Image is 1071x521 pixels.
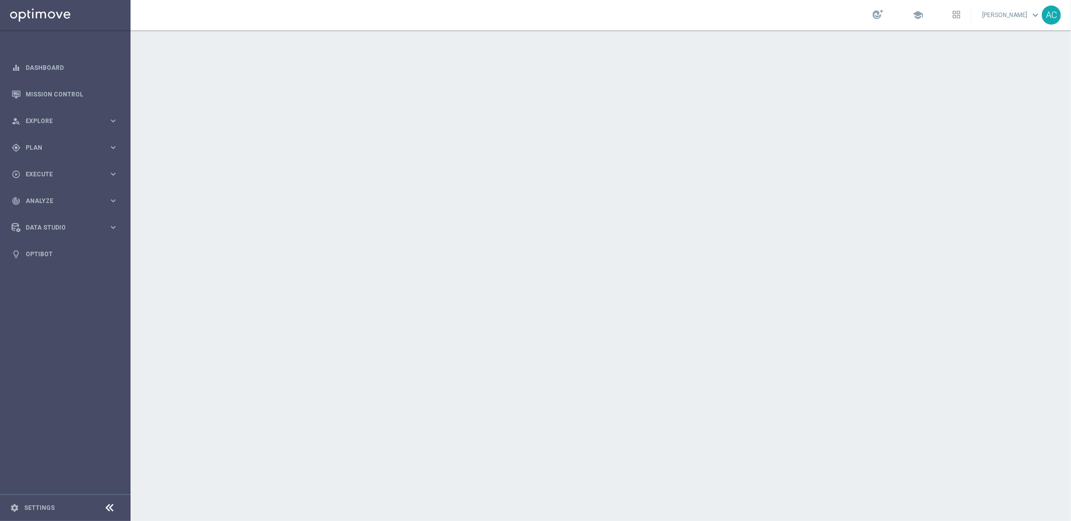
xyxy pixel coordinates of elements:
[26,171,108,177] span: Execute
[26,145,108,151] span: Plan
[26,225,108,231] span: Data Studio
[12,250,21,259] i: lightbulb
[12,117,21,126] i: person_search
[12,54,118,81] div: Dashboard
[108,169,118,179] i: keyboard_arrow_right
[108,196,118,205] i: keyboard_arrow_right
[24,505,55,511] a: Settings
[10,503,19,512] i: settings
[12,170,21,179] i: play_circle_outline
[26,81,118,108] a: Mission Control
[12,196,108,205] div: Analyze
[12,143,21,152] i: gps_fixed
[12,223,108,232] div: Data Studio
[108,116,118,126] i: keyboard_arrow_right
[11,90,118,98] button: Mission Control
[26,118,108,124] span: Explore
[1030,10,1041,21] span: keyboard_arrow_down
[12,241,118,267] div: Optibot
[11,144,118,152] button: gps_fixed Plan keyboard_arrow_right
[12,63,21,72] i: equalizer
[11,117,118,125] button: person_search Explore keyboard_arrow_right
[12,117,108,126] div: Explore
[11,64,118,72] button: equalizer Dashboard
[11,197,118,205] button: track_changes Analyze keyboard_arrow_right
[12,143,108,152] div: Plan
[26,198,108,204] span: Analyze
[11,224,118,232] button: Data Studio keyboard_arrow_right
[12,196,21,205] i: track_changes
[12,81,118,108] div: Mission Control
[981,8,1042,23] a: [PERSON_NAME]keyboard_arrow_down
[108,223,118,232] i: keyboard_arrow_right
[11,170,118,178] button: play_circle_outline Execute keyboard_arrow_right
[1042,6,1061,25] div: AC
[912,10,923,21] span: school
[26,54,118,81] a: Dashboard
[11,250,118,258] button: lightbulb Optibot
[26,241,118,267] a: Optibot
[12,170,108,179] div: Execute
[108,143,118,152] i: keyboard_arrow_right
